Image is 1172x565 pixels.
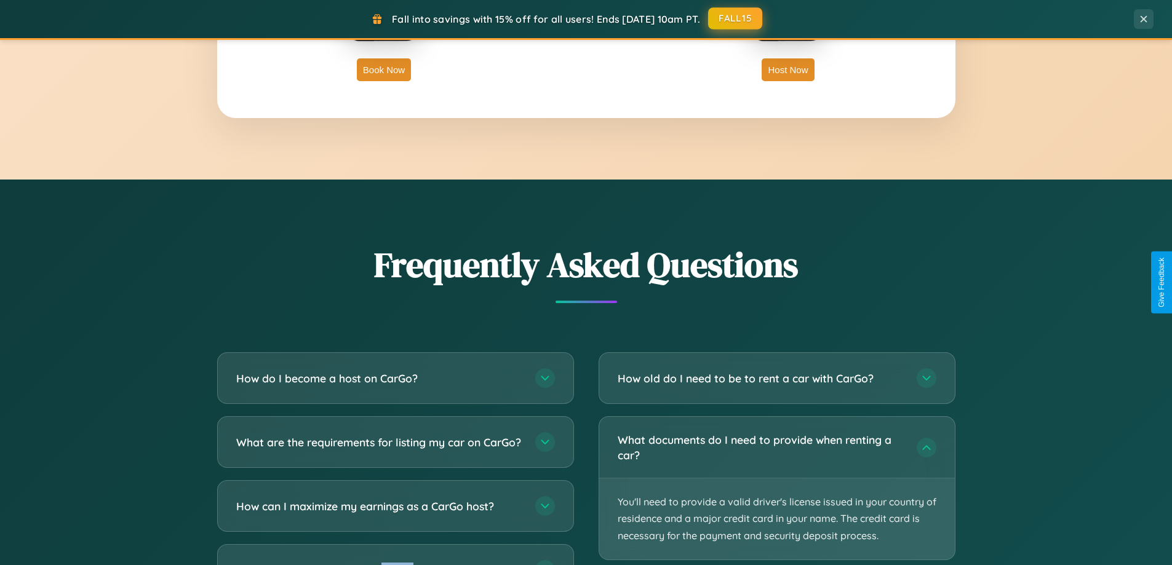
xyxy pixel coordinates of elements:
h2: Frequently Asked Questions [217,241,955,288]
p: You'll need to provide a valid driver's license issued in your country of residence and a major c... [599,478,955,559]
h3: How can I maximize my earnings as a CarGo host? [236,499,523,514]
div: Give Feedback [1157,258,1166,307]
button: FALL15 [708,7,762,30]
h3: What documents do I need to provide when renting a car? [618,432,904,462]
h3: How old do I need to be to rent a car with CarGo? [618,371,904,386]
button: Host Now [762,58,814,81]
button: Book Now [357,58,411,81]
h3: How do I become a host on CarGo? [236,371,523,386]
h3: What are the requirements for listing my car on CarGo? [236,435,523,450]
span: Fall into savings with 15% off for all users! Ends [DATE] 10am PT. [392,13,700,25]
